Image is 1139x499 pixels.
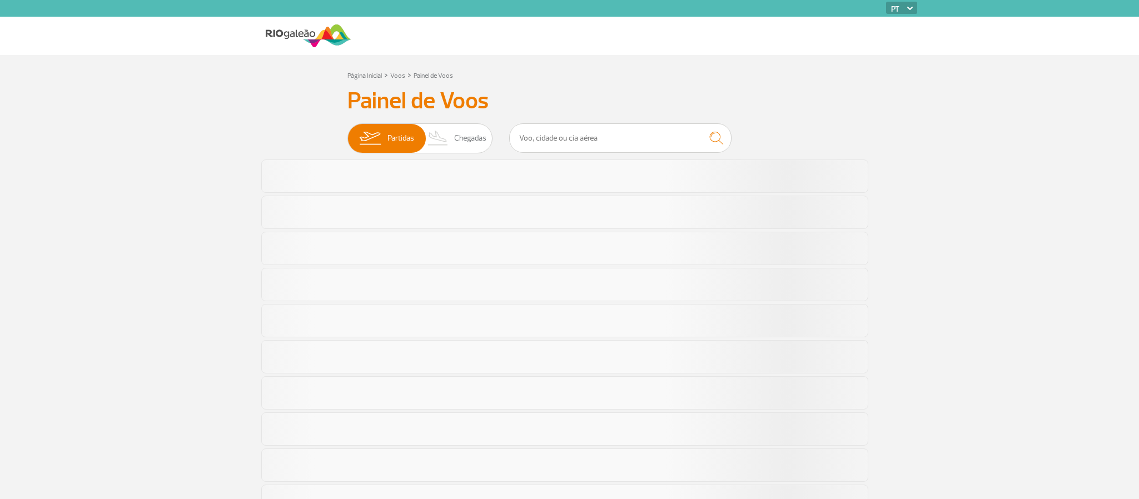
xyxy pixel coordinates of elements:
[414,72,453,80] a: Painel de Voos
[454,124,486,153] span: Chegadas
[387,124,414,153] span: Partidas
[347,87,792,115] h3: Painel de Voos
[422,124,455,153] img: slider-desembarque
[509,123,732,153] input: Voo, cidade ou cia aérea
[347,72,382,80] a: Página Inicial
[352,124,387,153] img: slider-embarque
[390,72,405,80] a: Voos
[407,68,411,81] a: >
[384,68,388,81] a: >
